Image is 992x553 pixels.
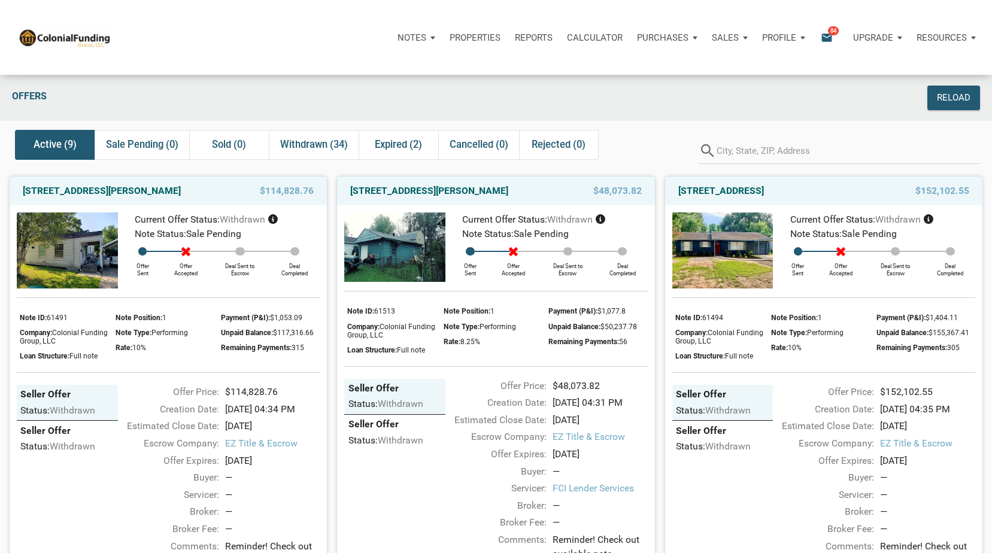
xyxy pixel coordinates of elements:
[460,338,480,346] span: 8.25%
[705,20,755,56] button: Sales
[548,323,600,331] span: Unpaid Balance:
[755,20,812,56] button: Profile
[515,32,553,43] p: Reports
[23,184,181,198] a: [STREET_ADDRESS][PERSON_NAME]
[47,314,68,322] span: 61491
[699,137,717,164] i: search
[219,385,326,399] div: $114,828.76
[439,464,547,479] div: Buyer:
[219,402,326,417] div: [DATE] 04:34 PM
[112,436,219,451] div: Escrow Company:
[221,344,292,352] span: Remaining Payments:
[116,329,151,337] span: Note Type:
[929,329,969,337] span: $155,367.41
[553,464,648,479] div: —
[347,323,380,331] span: Company:
[547,413,654,427] div: [DATE]
[112,454,219,468] div: Offer Expires:
[593,184,642,198] span: $48,073.82
[717,137,980,164] input: City, State, ZIP, Address
[567,32,623,43] p: Calculator
[439,430,547,444] div: Escrow Company:
[221,329,273,337] span: Unpaid Balance:
[771,314,818,322] span: Note Position:
[439,515,547,530] div: Broker Fee:
[820,31,834,44] i: email
[480,323,516,331] span: Performing
[925,256,975,276] div: Deal Completed
[767,385,874,399] div: Offer Price:
[390,20,442,56] button: Notes
[874,454,981,468] div: [DATE]
[790,228,842,239] span: Note Status:
[20,440,50,452] span: Status:
[637,32,688,43] p: Purchases
[915,184,969,198] span: $152,102.55
[189,130,269,160] div: Sold (0)
[553,499,648,513] div: —
[132,344,146,352] span: 10%
[69,352,98,360] span: Full note
[20,405,50,416] span: Status:
[767,522,874,536] div: Broker Fee:
[553,481,648,496] span: FCI Lender Services
[17,212,118,288] img: 574462
[112,488,219,502] div: Servicer:
[161,256,210,276] div: Offer Accepted
[817,256,866,276] div: Offer Accepted
[50,405,95,416] span: withdrawn
[508,20,560,56] button: Reports
[553,516,560,528] span: —
[112,402,219,417] div: Creation Date:
[439,379,547,393] div: Offer Price:
[270,314,302,322] span: $1,053.09
[547,214,593,225] span: withdrawn
[600,323,637,331] span: $50,237.78
[292,344,304,352] span: 315
[926,314,958,322] span: $1,404.11
[106,138,178,152] span: Sale Pending (0)
[702,314,723,322] span: 61494
[20,329,108,345] span: Colonial Funding Group, LLC
[225,488,320,502] div: —
[50,440,95,452] span: withdrawn
[442,20,508,56] a: Properties
[675,352,725,360] span: Loan Structure:
[876,314,926,322] span: Payment (P&I):
[450,32,500,43] p: Properties
[630,20,705,56] button: Purchases
[273,329,314,337] span: $117,316.66
[788,344,802,352] span: 10%
[347,307,374,315] span: Note ID:
[909,20,983,56] button: Resources
[853,32,893,43] p: Upgrade
[880,523,887,534] span: —
[519,130,599,160] div: Rejected (0)
[451,256,489,276] div: Offer Sent
[444,338,460,346] span: Rate:
[20,388,114,400] div: Seller Offer
[397,346,425,354] span: Full note
[514,228,569,239] span: Sale Pending
[790,214,875,225] span: Current Offer Status:
[767,505,874,519] div: Broker:
[548,338,619,346] span: Remaining Payments:
[876,329,929,337] span: Unpaid Balance:
[359,130,438,160] div: Expired (2)
[619,338,627,346] span: 56
[676,388,769,400] div: Seller Offer
[490,307,495,315] span: 1
[676,405,705,416] span: Status:
[767,419,874,433] div: Estimated Close Date:
[116,314,162,322] span: Note Position:
[378,398,423,409] span: withdrawn
[705,405,751,416] span: withdrawn
[880,436,975,451] span: EZ Title & Escrow
[162,314,166,322] span: 1
[135,228,186,239] span: Note Status:
[260,184,314,198] span: $114,828.76
[112,470,219,485] div: Buyer:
